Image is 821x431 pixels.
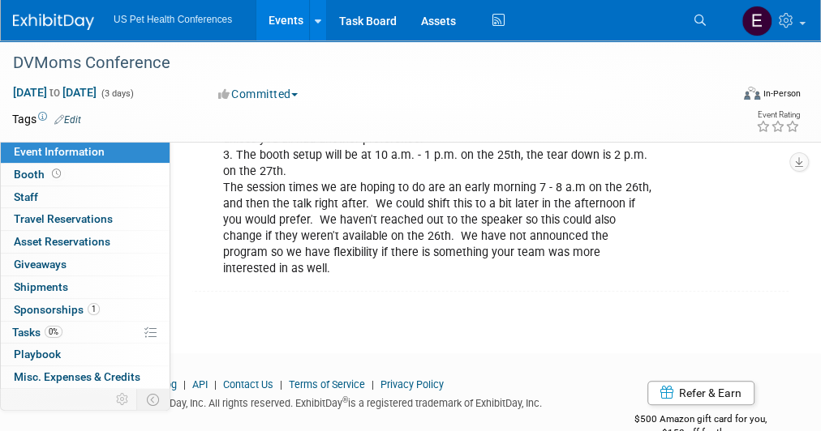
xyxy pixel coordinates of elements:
a: Event Information [1,141,170,163]
span: 0% [45,326,62,338]
td: Personalize Event Tab Strip [109,389,137,410]
td: Tags [12,111,81,127]
div: DVMoms Conference [7,49,722,78]
span: Tasks [12,326,62,339]
a: Travel Reservations [1,208,170,230]
span: Booth not reserved yet [49,168,64,180]
span: | [210,378,221,390]
span: Shipments [14,280,68,293]
span: US Pet Health Conferences [114,14,232,25]
sup: ® [342,395,348,404]
span: | [276,378,286,390]
span: Travel Reservations [14,212,113,225]
span: | [179,378,190,390]
span: 1 [88,303,100,315]
span: Giveaways [14,258,67,271]
a: Tasks0% [1,322,170,344]
span: Staff [14,190,38,203]
a: Contact Us [223,378,273,390]
a: Booth [1,164,170,186]
img: Format-Inperson.png [744,87,760,100]
span: Event Information [14,145,105,158]
span: (3 days) [100,88,134,99]
td: Toggle Event Tabs [137,389,170,410]
a: Misc. Expenses & Credits [1,366,170,388]
div: In-Person [763,87,801,100]
span: [DATE] [DATE] [12,85,97,100]
a: Privacy Policy [380,378,444,390]
a: Terms of Service [289,378,365,390]
a: Edit [54,114,81,126]
span: Sponsorships [14,303,100,316]
button: Committed [213,86,304,102]
img: Erika Plata [741,6,772,36]
div: 1. They are 6 foot tables, it is a tabletop event. There are the standard items at those (two cha... [212,41,665,285]
a: Playbook [1,344,170,365]
div: Copyright © 2025 ExhibitDay, Inc. All rights reserved. ExhibitDay is a registered trademark of Ex... [12,392,588,411]
span: | [368,378,378,390]
a: API [192,378,208,390]
span: Misc. Expenses & Credits [14,370,140,383]
span: Asset Reservations [14,235,110,248]
div: Event Format [680,84,802,109]
span: Playbook [14,348,61,361]
a: Sponsorships1 [1,299,170,321]
span: Booth [14,168,64,181]
span: to [47,86,62,99]
div: Event Rating [756,111,800,119]
a: Asset Reservations [1,231,170,253]
a: Giveaways [1,254,170,275]
a: Refer & Earn [647,381,754,405]
a: Staff [1,186,170,208]
img: ExhibitDay [13,14,94,30]
a: Shipments [1,276,170,298]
